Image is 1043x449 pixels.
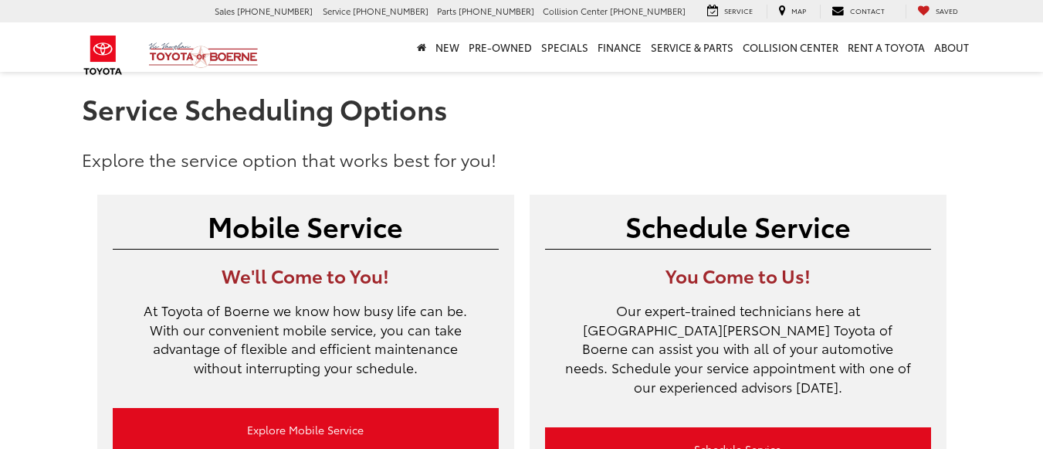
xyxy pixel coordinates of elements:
a: New [431,22,464,72]
a: Pre-Owned [464,22,537,72]
a: Specials [537,22,593,72]
a: Map [767,5,818,19]
span: Contact [850,5,885,15]
a: Home [412,22,431,72]
p: At Toyota of Boerne we know how busy life can be. With our convenient mobile service, you can tak... [113,301,499,393]
span: Parts [437,5,456,17]
a: Service & Parts: Opens in a new tab [646,22,738,72]
a: Collision Center [738,22,843,72]
h2: Schedule Service [545,210,931,241]
p: Explore the service option that works best for you! [82,147,962,172]
span: [PHONE_NUMBER] [459,5,534,17]
span: Collision Center [543,5,608,17]
a: About [930,22,974,72]
span: [PHONE_NUMBER] [237,5,313,17]
p: Our expert-trained technicians here at [GEOGRAPHIC_DATA][PERSON_NAME] Toyota of Boerne can assist... [545,301,931,412]
a: Finance [593,22,646,72]
span: Saved [936,5,958,15]
h3: We'll Come to You! [113,265,499,285]
span: Sales [215,5,235,17]
h2: Mobile Service [113,210,499,241]
h3: You Come to Us! [545,265,931,285]
img: Vic Vaughan Toyota of Boerne [148,42,259,69]
span: [PHONE_NUMBER] [353,5,428,17]
h1: Service Scheduling Options [82,93,962,124]
span: Map [791,5,806,15]
img: Toyota [74,30,132,80]
a: Rent a Toyota [843,22,930,72]
a: Service [696,5,764,19]
span: Service [323,5,350,17]
span: [PHONE_NUMBER] [610,5,686,17]
a: Contact [820,5,896,19]
a: My Saved Vehicles [906,5,970,19]
span: Service [724,5,753,15]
